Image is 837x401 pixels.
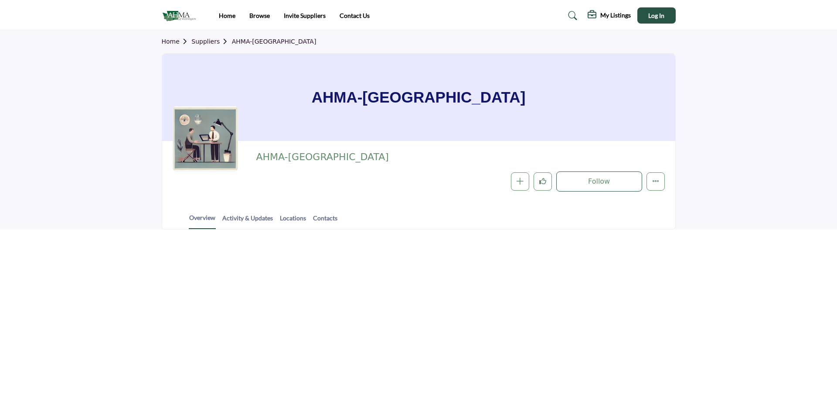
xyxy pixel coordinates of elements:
span: Log In [648,12,664,19]
a: Invite Suppliers [284,12,326,19]
h1: AHMA-[GEOGRAPHIC_DATA] [312,54,526,141]
a: Contacts [313,213,338,229]
a: Overview [189,213,216,229]
a: Locations [279,213,306,229]
a: Suppliers [191,38,231,45]
a: Home [162,38,192,45]
a: Browse [249,12,270,19]
a: Activity & Updates [222,213,273,229]
div: My Listings [588,10,631,21]
a: AHMA-[GEOGRAPHIC_DATA] [232,38,316,45]
button: Log In [637,7,676,24]
button: Like [534,172,552,191]
h2: AHMA-[GEOGRAPHIC_DATA] [256,151,496,163]
a: Search [560,9,583,23]
a: Contact Us [340,12,370,19]
a: Home [219,12,235,19]
button: More details [646,172,665,191]
button: Follow [556,171,642,192]
img: site Logo [162,8,201,23]
h5: My Listings [600,11,631,19]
